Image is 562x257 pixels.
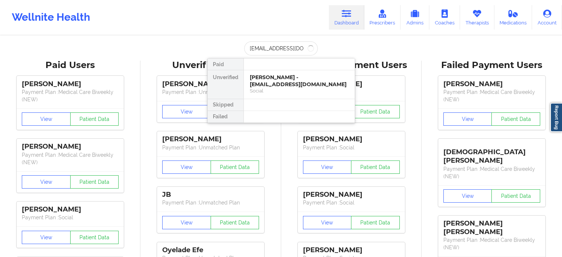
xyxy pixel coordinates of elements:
div: Skipped [208,99,243,111]
p: Payment Plan : Medical Care Biweekly (NEW) [443,165,540,180]
a: Admins [401,5,429,30]
div: Unverified Users [146,60,276,71]
button: View [22,112,71,126]
div: [PERSON_NAME] [162,135,259,143]
p: Payment Plan : Unmatched Plan [162,199,259,206]
button: View [303,216,352,229]
p: Payment Plan : Medical Care Biweekly (NEW) [443,88,540,103]
button: View [303,160,352,174]
button: Patient Data [211,160,259,174]
div: Failed Payment Users [427,60,557,71]
div: Oyelade Efe [162,246,259,254]
a: Dashboard [329,5,364,30]
div: [PERSON_NAME] [303,135,400,143]
p: Payment Plan : Social [303,144,400,151]
div: [DEMOGRAPHIC_DATA][PERSON_NAME] [443,142,540,165]
button: View [443,189,492,203]
p: Payment Plan : Social [303,199,400,206]
div: Paid [208,58,243,70]
div: [PERSON_NAME] [22,142,119,151]
a: Report Bug [550,103,562,132]
a: Coaches [429,5,460,30]
button: Patient Data [491,112,540,126]
div: Failed [208,111,243,123]
button: View [162,216,211,229]
button: Patient Data [70,175,119,189]
a: Account [532,5,562,30]
div: Paid Users [5,60,135,71]
button: View [22,231,71,244]
a: Medications [494,5,532,30]
button: Patient Data [351,216,400,229]
div: [PERSON_NAME] [22,205,119,214]
button: Patient Data [351,160,400,174]
div: Unverified [208,70,243,99]
button: Patient Data [491,189,540,203]
div: [PERSON_NAME] [303,190,400,199]
div: [PERSON_NAME] [22,80,119,88]
div: [PERSON_NAME] [162,80,259,88]
div: JB [162,190,259,199]
button: View [443,112,492,126]
button: Patient Data [70,231,119,244]
div: [PERSON_NAME] [303,246,400,254]
p: Payment Plan : Medical Care Biweekly (NEW) [22,88,119,103]
div: [PERSON_NAME] [443,80,540,88]
p: Payment Plan : Medical Care Biweekly (NEW) [22,151,119,166]
button: View [162,160,211,174]
button: Patient Data [351,105,400,118]
div: Social [250,88,349,94]
p: Payment Plan : Medical Care Biweekly (NEW) [443,236,540,251]
p: Payment Plan : Unmatched Plan [162,144,259,151]
div: [PERSON_NAME] [PERSON_NAME] [443,219,540,236]
button: View [22,175,71,189]
p: Payment Plan : Social [22,214,119,221]
button: Patient Data [211,216,259,229]
button: View [162,105,211,118]
div: [PERSON_NAME] - [EMAIL_ADDRESS][DOMAIN_NAME] [250,74,349,88]
a: Therapists [460,5,494,30]
button: Patient Data [70,112,119,126]
p: Payment Plan : Unmatched Plan [162,88,259,96]
a: Prescribers [364,5,401,30]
